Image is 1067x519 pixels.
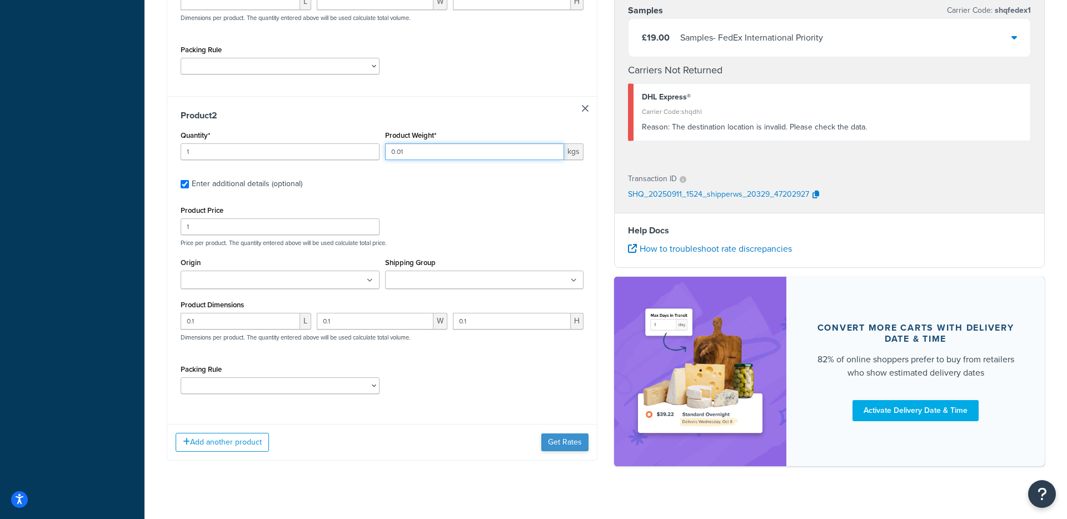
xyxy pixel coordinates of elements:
p: Price per product. The quantity entered above will be used calculate total price. [178,239,586,247]
div: Enter additional details (optional) [192,176,302,192]
div: DHL Express® [642,89,1022,105]
div: The destination location is invalid. Please check the data. [642,119,1022,135]
div: Carrier Code: shqdhl [642,104,1022,119]
label: Product Dimensions [181,301,244,309]
span: £19.00 [642,31,670,44]
p: Transaction ID [628,171,677,187]
input: 0.0 [181,143,380,160]
label: Product Price [181,206,223,214]
p: Carrier Code: [947,3,1031,18]
h3: Product 2 [181,110,584,121]
label: Packing Rule [181,365,222,373]
h4: Carriers Not Returned [628,63,1031,78]
div: 82% of online shoppers prefer to buy from retailers who show estimated delivery dates [813,353,1018,380]
label: Origin [181,258,201,267]
label: Packing Rule [181,46,222,54]
p: Dimensions per product. The quantity entered above will be used calculate total volume. [178,333,411,341]
h3: Samples [628,5,663,16]
a: Remove Item [582,105,589,112]
p: SHQ_20250911_1524_shipperws_20329_47202927 [628,187,809,203]
label: Quantity* [181,131,210,139]
label: Product Weight* [385,131,436,139]
button: Get Rates [541,433,589,451]
input: 0.00 [385,143,565,160]
a: How to troubleshoot rate discrepancies [628,242,792,255]
span: L [300,313,311,330]
div: Samples - FedEx International Priority [680,30,823,46]
p: Dimensions per product. The quantity entered above will be used calculate total volume. [178,14,411,22]
span: kgs [564,143,584,160]
img: feature-image-ddt-36eae7f7280da8017bfb280eaccd9c446f90b1fe08728e4019434db127062ab4.png [631,293,770,450]
span: H [571,313,584,330]
a: Activate Delivery Date & Time [852,400,979,421]
span: Reason: [642,121,670,133]
input: Enter additional details (optional) [181,180,189,188]
button: Add another product [176,433,269,452]
button: Open Resource Center [1028,480,1056,508]
span: W [433,313,447,330]
div: Convert more carts with delivery date & time [813,322,1018,345]
span: shqfedex1 [993,4,1031,16]
h4: Help Docs [628,224,1031,237]
label: Shipping Group [385,258,436,267]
